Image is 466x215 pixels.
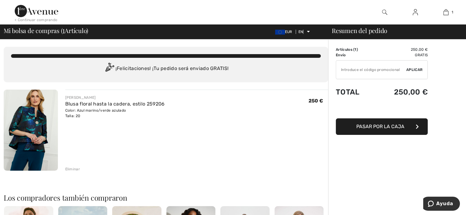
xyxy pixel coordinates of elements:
a: 1 [431,9,461,16]
img: Mi información [413,9,418,16]
font: Mi bolsa de compras ( [4,26,63,35]
a: Iniciar sesión [408,9,423,16]
img: Mi bolso [443,9,449,16]
font: EUR [285,30,292,34]
font: ) [357,47,358,52]
font: 250,00 € [411,47,428,52]
img: buscar en el sitio web [382,9,387,16]
font: 250,00 € [394,88,428,96]
font: 250 € [309,98,324,104]
img: Congratulation2.svg [103,63,116,75]
font: Resumen del pedido [332,26,387,35]
font: Artículos ( [336,47,354,52]
font: Talla: 20 [65,114,81,118]
font: Total [336,88,360,96]
font: Tu pedido será enviado GRATIS! [153,65,229,71]
font: Gratis [415,53,428,57]
font: 1 [452,10,453,14]
font: 1 [354,47,356,52]
img: Blusa floral hasta la cadera, estilo 259206 [4,90,58,171]
a: Blusa floral hasta la cadera, estilo 259206 [65,101,165,107]
font: EN [298,30,303,34]
font: Los compradores también compraron [4,193,127,202]
font: < Continuar comprando [15,18,57,22]
font: [PERSON_NAME] [65,95,96,100]
font: ¡Felicitaciones! ¡ [116,65,153,71]
iframe: PayPal [336,102,428,116]
font: Aplicar [406,68,422,72]
iframe: Obre un giny on podeu trobar més informació [423,197,460,212]
font: Color: Azul marino/verde azulado [65,108,126,113]
font: Pasar por la caja [356,124,404,129]
button: Pasar por la caja [336,118,428,135]
font: Artículo) [65,26,88,35]
img: Avenida 1ère [15,5,58,17]
img: Euro [275,30,285,35]
input: Código promocional [336,61,406,79]
font: Eliminar [65,167,80,171]
font: Envío [336,53,346,57]
font: 1 [63,24,65,35]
